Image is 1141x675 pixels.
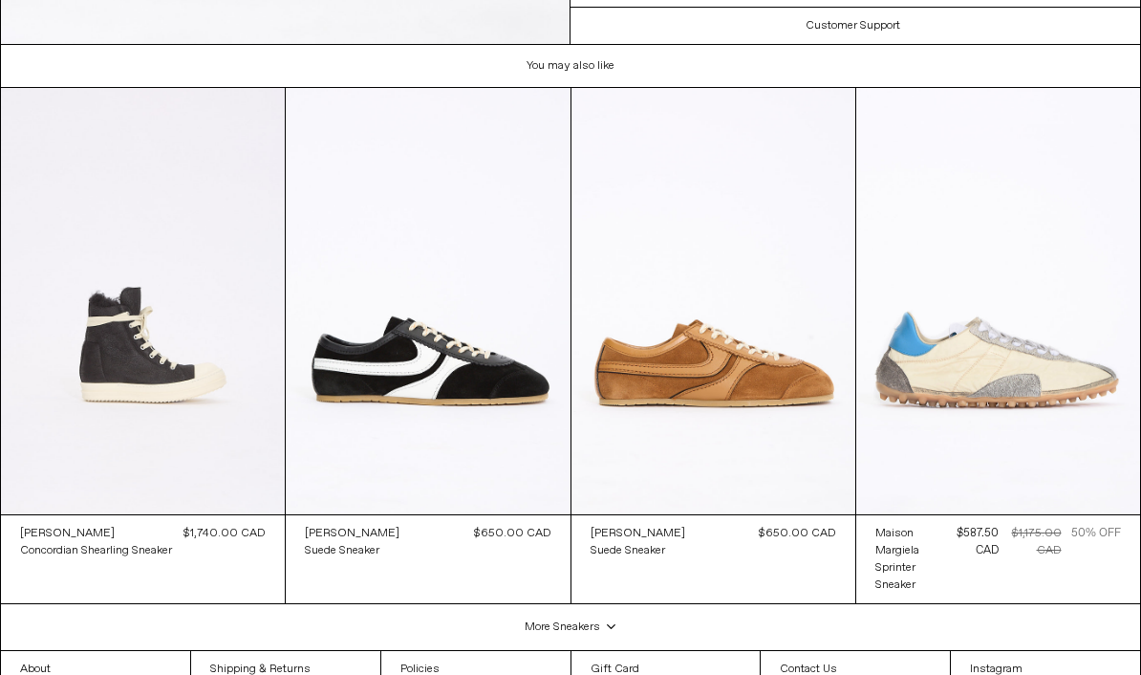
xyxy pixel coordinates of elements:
[305,542,399,559] a: Suede Sneaker
[875,525,943,559] a: Maison Margiela
[183,525,266,542] div: $1,740.00 CAD
[591,525,685,542] a: [PERSON_NAME]
[1,45,1141,88] h1: You may also like
[571,88,855,514] img: Dries Van Noten Suede Sneaker
[875,560,915,594] div: Sprinter Sneaker
[952,525,998,559] div: $587.50 CAD
[305,543,379,559] div: Suede Sneaker
[20,525,172,542] a: [PERSON_NAME]
[305,525,399,542] a: [PERSON_NAME]
[1,604,1141,651] div: More Sneakers
[875,559,943,594] a: Sprinter Sneaker
[875,526,919,559] div: Maison Margiela
[806,19,900,33] h3: Customer Support
[1,88,285,514] img: Rick Owens Concordian Shearling Sneaker
[591,526,685,542] div: [PERSON_NAME]
[591,542,685,559] a: Suede Sneaker
[856,88,1140,514] img: Maison Margiela Sprinters Sneaker
[759,525,836,542] div: $650.00 CAD
[1071,525,1121,542] div: 50% OFF
[20,542,172,559] a: Concordian Shearling Sneaker
[20,543,172,559] div: Concordian Shearling Sneaker
[591,543,665,559] div: Suede Sneaker
[1008,525,1061,559] div: $1,175.00 CAD
[286,88,570,514] img: Dries Van Noten Suede Sneaker
[305,526,399,542] div: [PERSON_NAME]
[20,526,115,542] div: [PERSON_NAME]
[474,525,551,542] div: $650.00 CAD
